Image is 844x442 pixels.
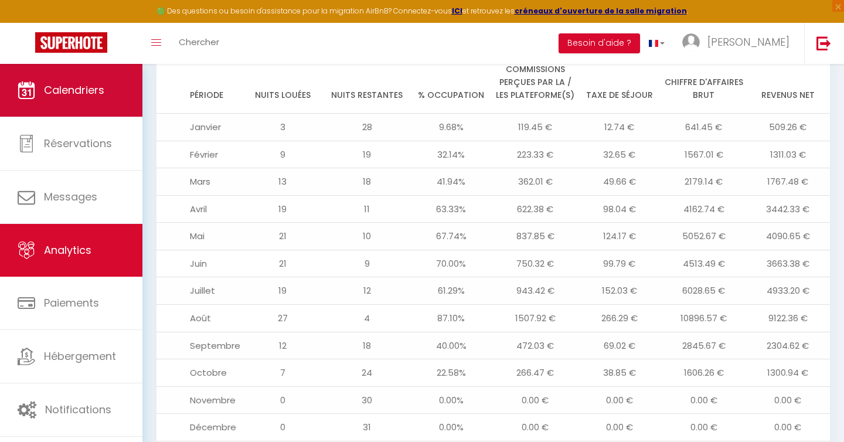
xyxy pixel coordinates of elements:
span: Messages [44,189,97,204]
td: 0.00 € [662,386,746,414]
td: 0.00 € [746,386,830,414]
td: 3663.38 € [746,250,830,277]
td: 9.68% [409,114,494,141]
td: 152.03 € [577,277,662,305]
img: logout [816,36,831,50]
td: 1311.03 € [746,141,830,168]
td: 61.29% [409,277,494,305]
td: 30 [325,386,409,414]
td: 266.29 € [577,304,662,332]
td: 9 [241,141,325,168]
td: 2304.62 € [746,332,830,359]
td: 32.14% [409,141,494,168]
td: 18 [325,332,409,359]
td: 21 [241,223,325,250]
td: 9 [325,250,409,277]
td: 0.00 € [662,414,746,441]
th: Période [156,51,241,114]
td: 124.17 € [577,223,662,250]
td: 7 [241,359,325,387]
a: créneaux d'ouverture de la salle migration [515,6,687,16]
span: Paiements [44,295,99,310]
span: [PERSON_NAME] [707,35,789,49]
th: Taxe de séjour [577,51,662,114]
td: Août [156,304,241,332]
td: Septembre [156,332,241,359]
td: 11 [325,195,409,223]
a: ... [PERSON_NAME] [673,23,804,64]
td: 12.74 € [577,114,662,141]
th: Nuits restantes [325,51,409,114]
td: 4933.20 € [746,277,830,305]
td: 0.00% [409,414,494,441]
td: 1507.92 € [494,304,578,332]
td: 1606.26 € [662,359,746,387]
td: 41.94% [409,168,494,196]
td: 0 [241,386,325,414]
td: Décembre [156,414,241,441]
td: 69.02 € [577,332,662,359]
th: % Occupation [409,51,494,114]
td: Mars [156,168,241,196]
td: 5052.67 € [662,223,746,250]
td: 4513.49 € [662,250,746,277]
td: 3 [241,114,325,141]
td: 641.45 € [662,114,746,141]
td: 362.01 € [494,168,578,196]
td: 2179.14 € [662,168,746,196]
td: Juin [156,250,241,277]
td: 0.00 € [746,414,830,441]
td: 12 [325,277,409,305]
img: Super Booking [35,32,107,53]
span: Réservations [44,136,112,151]
td: 837.85 € [494,223,578,250]
td: 4 [325,304,409,332]
td: 0.00 € [577,414,662,441]
td: 27 [241,304,325,332]
td: 40.00% [409,332,494,359]
td: 9122.36 € [746,304,830,332]
td: 38.85 € [577,359,662,387]
td: 63.33% [409,195,494,223]
span: Chercher [179,36,219,48]
td: 24 [325,359,409,387]
td: 0.00 € [494,414,578,441]
td: 19 [241,277,325,305]
td: 98.04 € [577,195,662,223]
td: 87.10% [409,304,494,332]
td: 10896.57 € [662,304,746,332]
td: 943.42 € [494,277,578,305]
td: 1767.48 € [746,168,830,196]
td: Mai [156,223,241,250]
button: Besoin d'aide ? [559,33,640,53]
td: 3442.33 € [746,195,830,223]
td: 0.00 € [577,386,662,414]
td: 1300.94 € [746,359,830,387]
a: ICI [452,6,462,16]
th: Commissions perçues par la / les plateforme(s) [494,51,578,114]
td: 509.26 € [746,114,830,141]
th: Chiffre d'affaires brut [662,51,746,114]
td: 32.65 € [577,141,662,168]
td: 12 [241,332,325,359]
td: 0.00 € [494,386,578,414]
img: ... [682,33,700,51]
td: Novembre [156,386,241,414]
td: Juillet [156,277,241,305]
span: Analytics [44,243,91,257]
td: 49.66 € [577,168,662,196]
td: Février [156,141,241,168]
th: Revenus net [746,51,830,114]
td: 10 [325,223,409,250]
td: 750.32 € [494,250,578,277]
th: Nuits louées [241,51,325,114]
td: 223.33 € [494,141,578,168]
td: 18 [325,168,409,196]
td: 1567.01 € [662,141,746,168]
td: 2845.67 € [662,332,746,359]
td: Janvier [156,114,241,141]
td: 6028.65 € [662,277,746,305]
td: 67.74% [409,223,494,250]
